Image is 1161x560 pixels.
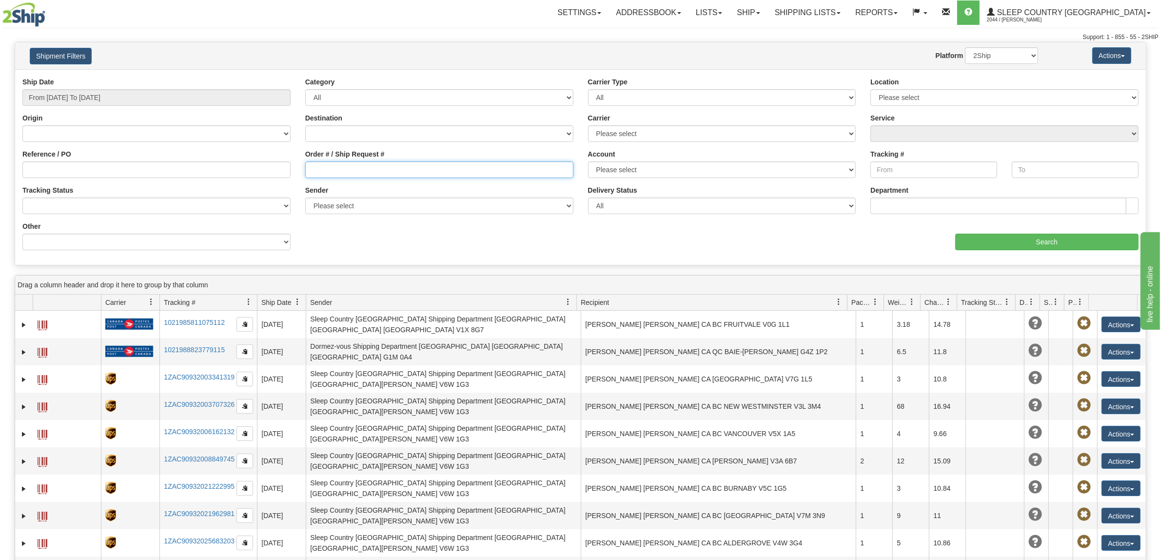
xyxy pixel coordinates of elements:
[1139,230,1160,330] iframe: chat widget
[236,317,253,332] button: Copy to clipboard
[830,294,847,310] a: Recipient filter column settings
[261,298,291,307] span: Ship Date
[870,161,997,178] input: From
[38,507,47,523] a: Label
[1077,344,1091,358] span: Pickup Not Assigned
[164,373,235,381] a: 1ZAC90932003341319
[143,294,159,310] a: Carrier filter column settings
[1028,508,1042,521] span: Unknown
[1028,453,1042,467] span: Unknown
[22,149,71,159] label: Reference / PO
[1102,344,1141,360] button: Actions
[306,365,581,393] td: Sleep Country [GEOGRAPHIC_DATA] Shipping Department [GEOGRAPHIC_DATA] [GEOGRAPHIC_DATA][PERSON_NA...
[289,294,306,310] a: Ship Date filter column settings
[892,311,929,338] td: 3.18
[306,420,581,447] td: Sleep Country [GEOGRAPHIC_DATA] Shipping Department [GEOGRAPHIC_DATA] [GEOGRAPHIC_DATA][PERSON_NA...
[105,482,116,494] img: 8 - UPS
[581,393,856,420] td: [PERSON_NAME] [PERSON_NAME] CA BC NEW WESTMINSTER V3L 3M4
[999,294,1015,310] a: Tracking Status filter column settings
[888,298,908,307] span: Weight
[1077,371,1091,385] span: Pickup Not Assigned
[936,51,964,60] label: Platform
[105,373,116,385] img: 8 - UPS
[2,2,45,27] img: logo2044.jpg
[856,365,892,393] td: 1
[1102,426,1141,441] button: Actions
[1102,317,1141,332] button: Actions
[1077,317,1091,330] span: Pickup Not Assigned
[1077,480,1091,494] span: Pickup Not Assigned
[1077,399,1091,412] span: Pickup Not Assigned
[306,311,581,338] td: Sleep Country [GEOGRAPHIC_DATA] Shipping Department [GEOGRAPHIC_DATA] [GEOGRAPHIC_DATA] [GEOGRAPH...
[306,529,581,557] td: Sleep Country [GEOGRAPHIC_DATA] Shipping Department [GEOGRAPHIC_DATA] [GEOGRAPHIC_DATA][PERSON_NA...
[164,346,225,354] a: 1021988823779115
[870,185,908,195] label: Department
[1102,453,1141,469] button: Actions
[1102,535,1141,551] button: Actions
[164,482,235,490] a: 1ZAC90932021222995
[19,402,29,412] a: Expand
[892,365,929,393] td: 3
[929,502,965,529] td: 11
[892,420,929,447] td: 4
[550,0,609,25] a: Settings
[164,298,196,307] span: Tracking #
[105,345,153,358] img: 20 - Canada Post
[1028,317,1042,330] span: Unknown
[1092,47,1131,64] button: Actions
[257,447,306,475] td: [DATE]
[870,113,895,123] label: Service
[1020,298,1028,307] span: Delivery Status
[588,113,610,123] label: Carrier
[609,0,689,25] a: Addressbook
[856,338,892,365] td: 1
[1028,426,1042,440] span: Unknown
[236,481,253,496] button: Copy to clipboard
[15,276,1146,295] div: grid grouping header
[1028,371,1042,385] span: Unknown
[892,502,929,529] td: 9
[1102,480,1141,496] button: Actions
[856,393,892,420] td: 1
[987,15,1060,25] span: 2044 / [PERSON_NAME]
[1102,508,1141,523] button: Actions
[892,447,929,475] td: 12
[236,344,253,359] button: Copy to clipboard
[19,375,29,384] a: Expand
[105,455,116,467] img: 8 - UPS
[22,185,73,195] label: Tracking Status
[929,365,965,393] td: 10.8
[892,393,929,420] td: 68
[257,475,306,502] td: [DATE]
[22,221,40,231] label: Other
[856,502,892,529] td: 1
[38,316,47,332] a: Label
[588,185,637,195] label: Delivery Status
[767,0,848,25] a: Shipping lists
[892,475,929,502] td: 3
[581,311,856,338] td: [PERSON_NAME] [PERSON_NAME] CA BC FRUITVALE V0G 1L1
[306,502,581,529] td: Sleep Country [GEOGRAPHIC_DATA] Shipping Department [GEOGRAPHIC_DATA] [GEOGRAPHIC_DATA][PERSON_NA...
[1012,161,1139,178] input: To
[257,529,306,557] td: [DATE]
[560,294,576,310] a: Sender filter column settings
[929,420,965,447] td: 9.66
[581,529,856,557] td: [PERSON_NAME] [PERSON_NAME] CA BC ALDERGROVE V4W 3G4
[1044,298,1052,307] span: Shipment Issues
[310,298,332,307] span: Sender
[856,420,892,447] td: 1
[38,453,47,468] a: Label
[257,420,306,447] td: [DATE]
[306,447,581,475] td: Sleep Country [GEOGRAPHIC_DATA] Shipping Department [GEOGRAPHIC_DATA] [GEOGRAPHIC_DATA][PERSON_NA...
[7,6,90,18] div: live help - online
[1072,294,1088,310] a: Pickup Status filter column settings
[164,537,235,545] a: 1ZAC90932025683203
[961,298,1004,307] span: Tracking Status
[851,298,872,307] span: Packages
[929,447,965,475] td: 15.09
[30,48,92,64] button: Shipment Filters
[22,113,42,123] label: Origin
[306,338,581,365] td: Dormez-vous Shipping Department [GEOGRAPHIC_DATA] [GEOGRAPHIC_DATA] [GEOGRAPHIC_DATA] G1M 0A4
[105,318,153,330] img: 20 - Canada Post
[164,455,235,463] a: 1ZAC90932008849745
